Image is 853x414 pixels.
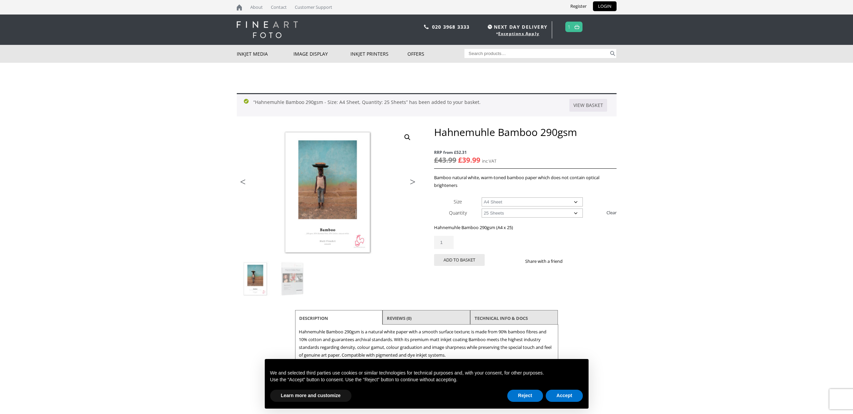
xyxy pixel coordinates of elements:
img: logo-white.svg [237,21,298,38]
p: Bamboo natural white, warm-toned bamboo paper which does not contain optical brighteners [434,174,616,189]
button: Learn more and customize [270,390,351,402]
a: TECHNICAL INFO & DOCS [475,312,528,324]
span: £ [434,155,438,165]
span: NEXT DAY DELIVERY [486,23,547,31]
button: Add to basket [434,254,485,266]
img: time.svg [488,25,492,29]
p: Use the “Accept” button to consent. Use the “Reject” button to continue without accepting. [270,377,583,383]
p: Hahnemuhle Bamboo 290gsm is a natural white paper with a smooth surface texture; is made from 90%... [299,328,555,359]
img: email sharing button [587,258,592,264]
a: Image Display [293,45,350,63]
span: RRP from £52.31 [434,148,616,156]
button: Search [609,49,617,58]
bdi: 39.99 [458,155,480,165]
a: Clear options [606,207,617,218]
img: Hahnemuhle Bamboo 290gsm [237,261,274,297]
a: View basket [569,99,607,112]
a: Register [565,1,592,11]
div: Notice [259,354,594,414]
a: Inkjet Printers [350,45,407,63]
p: Hahnemuhle Bamboo 290gsm (A4 x 25) [434,224,616,231]
img: phone.svg [424,25,429,29]
img: basket.svg [574,25,579,29]
a: Exceptions Apply [498,31,539,36]
p: Share with a friend [525,257,571,265]
input: Product quantity [434,236,454,249]
a: Reviews (0) [387,312,411,324]
label: Quantity [449,210,467,216]
button: Accept [546,390,583,402]
a: LOGIN [593,1,617,11]
bdi: 43.99 [434,155,456,165]
img: facebook sharing button [571,258,576,264]
span: £ [458,155,462,165]
img: Hahnemuhle Bamboo 290gsm - Image 2 [274,261,311,297]
img: twitter sharing button [579,258,584,264]
a: Offers [407,45,464,63]
h1: Hahnemuhle Bamboo 290gsm [434,126,616,138]
a: Inkjet Media [237,45,294,63]
a: View full-screen image gallery [401,131,414,143]
button: Reject [507,390,543,402]
label: Size [454,198,462,205]
p: We and selected third parties use cookies or similar technologies for technical purposes and, wit... [270,370,583,377]
input: Search products… [464,49,609,58]
a: 020 3968 3333 [432,24,470,30]
div: “Hahnemuhle Bamboo 290gsm - Size: A4 Sheet, Quantity: 25 Sheets” has been added to your basket. [237,93,617,116]
a: Description [299,312,328,324]
a: 1 [568,22,571,32]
